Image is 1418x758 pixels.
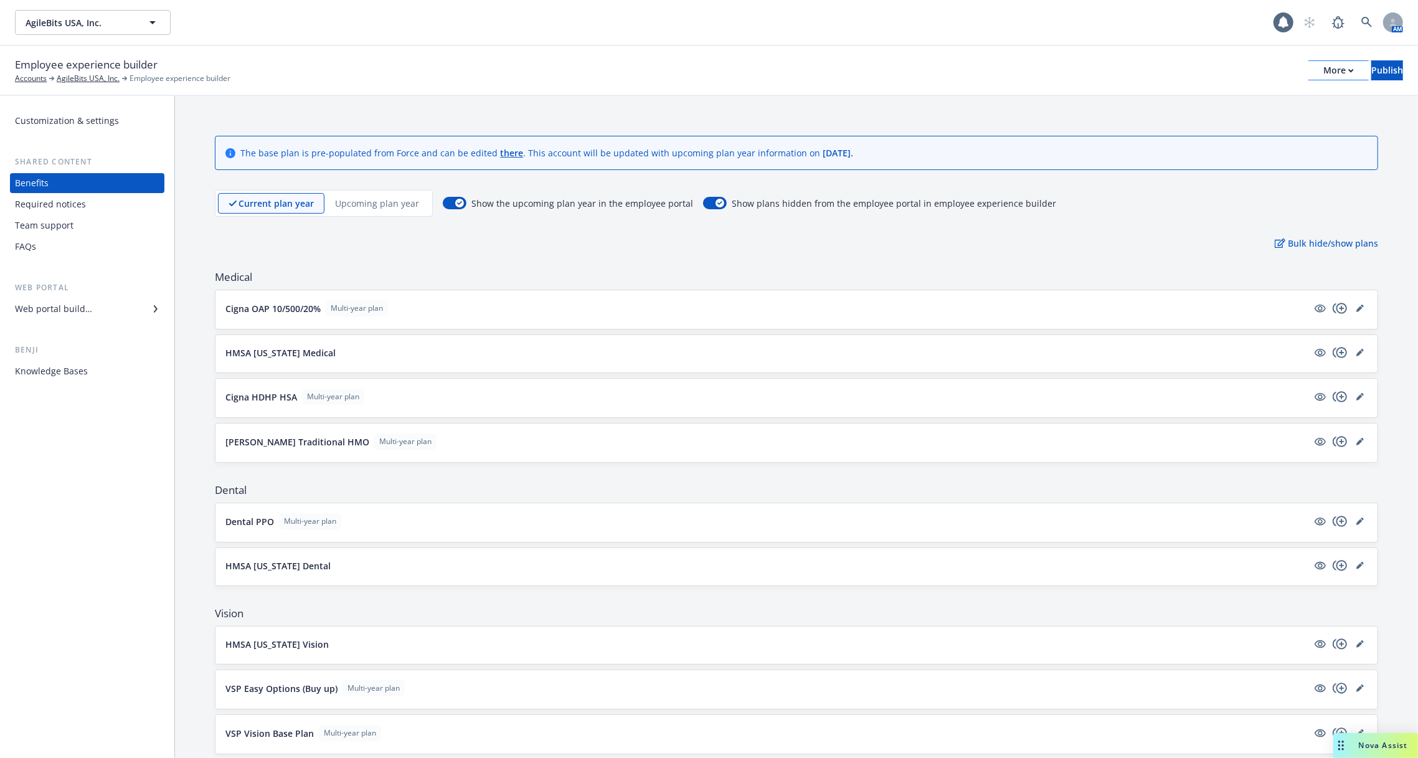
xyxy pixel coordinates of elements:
p: HMSA [US_STATE] Dental [225,559,331,572]
a: copyPlus [1333,637,1348,651]
button: HMSA [US_STATE] Dental [225,559,1308,572]
a: AgileBits USA, Inc. [57,73,120,84]
p: Bulk hide/show plans [1275,237,1378,250]
p: Current plan year [239,197,314,210]
p: Dental PPO [225,515,274,528]
a: visible [1313,345,1328,360]
a: Required notices [10,194,164,214]
a: editPencil [1353,514,1368,529]
a: editPencil [1353,434,1368,449]
button: [PERSON_NAME] Traditional HMOMulti-year plan [225,433,1308,450]
button: AgileBits USA, Inc. [15,10,171,35]
span: Vision [215,606,1378,621]
button: Dental PPOMulti-year plan [225,513,1308,529]
div: FAQs [15,237,36,257]
a: copyPlus [1333,681,1348,696]
span: visible [1313,681,1328,696]
span: . This account will be updated with upcoming plan year information on [523,147,823,159]
a: copyPlus [1333,726,1348,741]
a: editPencil [1353,681,1368,696]
a: visible [1313,434,1328,449]
div: Team support [15,216,73,235]
a: editPencil [1353,726,1368,741]
span: Show plans hidden from the employee portal in employee experience builder [732,197,1056,210]
div: Web portal builder [15,299,92,319]
a: visible [1313,514,1328,529]
div: More [1323,61,1354,80]
div: Publish [1371,61,1403,80]
span: The base plan is pre-populated from Force and can be edited [240,147,500,159]
div: Benefits [15,173,49,193]
span: Multi-year plan [307,391,359,402]
a: copyPlus [1333,345,1348,360]
a: visible [1313,389,1328,404]
div: Required notices [15,194,86,214]
a: there [500,147,523,159]
a: FAQs [10,237,164,257]
span: Medical [215,270,1378,285]
a: Search [1354,10,1379,35]
a: Benefits [10,173,164,193]
span: Employee experience builder [15,57,158,73]
div: Drag to move [1333,733,1349,758]
a: editPencil [1353,637,1368,651]
span: Multi-year plan [324,727,376,739]
a: copyPlus [1333,514,1348,529]
span: AgileBits USA, Inc. [26,16,133,29]
a: copyPlus [1333,558,1348,573]
button: Cigna OAP 10/500/20%Multi-year plan [225,300,1308,316]
div: Benji [10,344,164,356]
button: VSP Vision Base PlanMulti-year plan [225,725,1308,741]
button: Nova Assist [1333,733,1418,758]
span: Nova Assist [1359,740,1408,751]
a: visible [1313,726,1328,741]
a: visible [1313,637,1328,651]
a: editPencil [1353,345,1368,360]
p: Cigna OAP 10/500/20% [225,302,321,315]
a: Report a Bug [1326,10,1351,35]
span: [DATE] . [823,147,853,159]
a: editPencil [1353,301,1368,316]
div: Customization & settings [15,111,119,131]
a: visible [1313,301,1328,316]
a: Start snowing [1297,10,1322,35]
span: Multi-year plan [331,303,383,314]
button: HMSA [US_STATE] Vision [225,638,1308,651]
a: copyPlus [1333,301,1348,316]
p: VSP Easy Options (Buy up) [225,682,338,695]
button: HMSA [US_STATE] Medical [225,346,1308,359]
span: Dental [215,483,1378,498]
button: Cigna HDHP HSAMulti-year plan [225,389,1308,405]
a: visible [1313,558,1328,573]
a: copyPlus [1333,434,1348,449]
button: VSP Easy Options (Buy up)Multi-year plan [225,680,1308,696]
a: Customization & settings [10,111,164,131]
p: Cigna HDHP HSA [225,391,297,404]
a: Accounts [15,73,47,84]
span: Multi-year plan [379,436,432,447]
p: [PERSON_NAME] Traditional HMO [225,435,369,448]
span: Employee experience builder [130,73,230,84]
span: Multi-year plan [347,683,400,694]
a: Web portal builder [10,299,164,319]
a: Knowledge Bases [10,361,164,381]
div: Shared content [10,156,164,168]
a: copyPlus [1333,389,1348,404]
p: HMSA [US_STATE] Medical [225,346,336,359]
span: Multi-year plan [284,516,336,527]
button: Publish [1371,60,1403,80]
button: More [1308,60,1369,80]
div: Knowledge Bases [15,361,88,381]
a: editPencil [1353,389,1368,404]
p: HMSA [US_STATE] Vision [225,638,329,651]
p: VSP Vision Base Plan [225,727,314,740]
a: Team support [10,216,164,235]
